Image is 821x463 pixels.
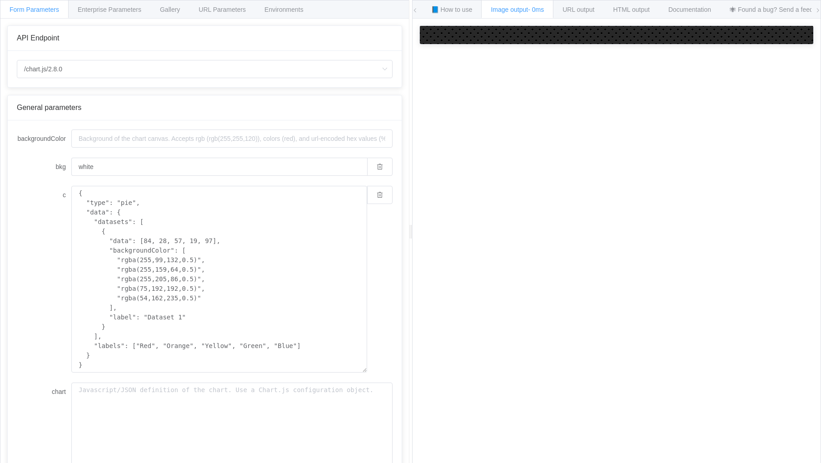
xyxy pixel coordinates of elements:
[17,158,71,176] label: bkg
[528,6,544,13] span: - 0ms
[17,129,71,148] label: backgroundColor
[10,6,59,13] span: Form Parameters
[17,60,393,78] input: Select
[668,6,711,13] span: Documentation
[78,6,141,13] span: Enterprise Parameters
[160,6,180,13] span: Gallery
[17,383,71,401] label: chart
[17,186,71,204] label: c
[264,6,304,13] span: Environments
[17,34,59,42] span: API Endpoint
[562,6,594,13] span: URL output
[17,104,81,111] span: General parameters
[199,6,246,13] span: URL Parameters
[71,129,393,148] input: Background of the chart canvas. Accepts rgb (rgb(255,255,120)), colors (red), and url-encoded hex...
[71,158,367,176] input: Background of the chart canvas. Accepts rgb (rgb(255,255,120)), colors (red), and url-encoded hex...
[613,6,649,13] span: HTML output
[491,6,544,13] span: Image output
[431,6,473,13] span: 📘 How to use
